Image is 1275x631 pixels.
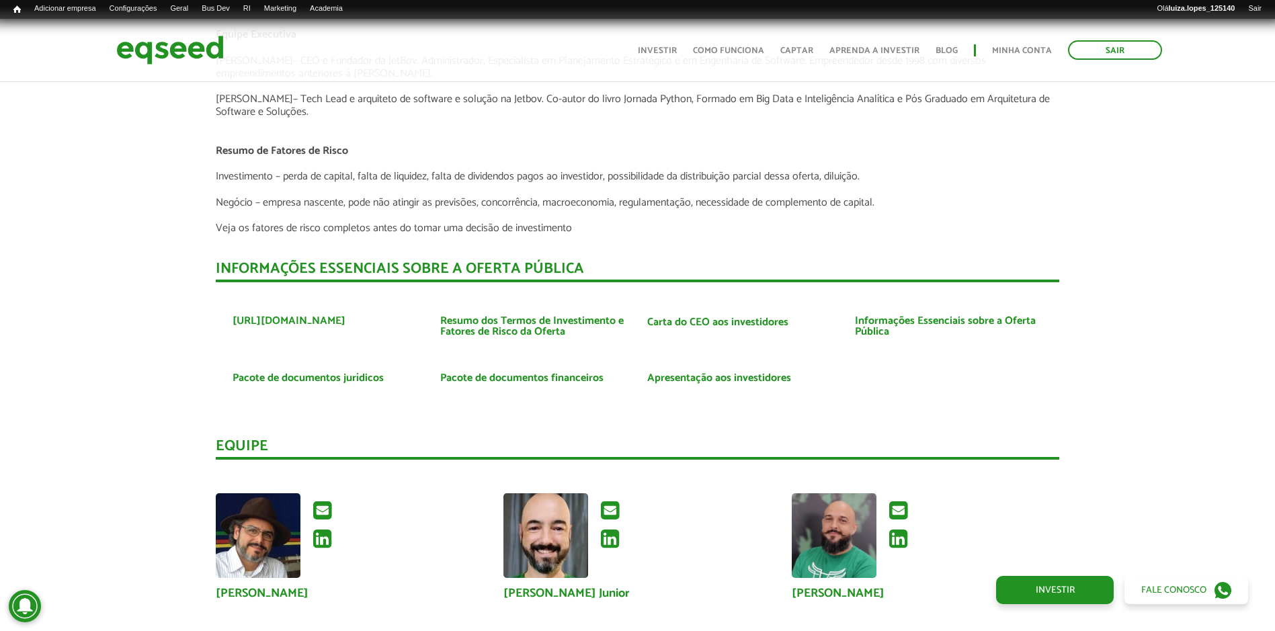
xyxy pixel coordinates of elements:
[792,493,876,578] img: Foto de Josias de Souza
[440,316,628,337] a: Resumo dos Termos de Investimento e Fatores de Risco da Oferta
[936,46,958,55] a: Blog
[647,317,788,328] a: Carta do CEO aos investidores
[792,587,885,599] a: [PERSON_NAME]
[216,493,300,578] a: Ver perfil do usuário.
[216,196,1059,209] p: Negócio – empresa nascente, pode não atingir as previsões, concorrência, macroeconomia, regulamen...
[829,46,919,55] a: Aprenda a investir
[195,3,237,14] a: Bus Dev
[216,142,348,160] span: Resumo de Fatores de Risco
[103,3,164,14] a: Configurações
[855,316,1042,337] a: Informações Essenciais sobre a Oferta Pública
[216,170,1059,183] p: Investimento – perda de capital, falta de liquidez, falta de dividendos pagos ao investidor, poss...
[647,373,791,384] a: Apresentação aos investidores
[693,46,764,55] a: Como funciona
[1068,40,1162,60] a: Sair
[1241,3,1268,14] a: Sair
[780,46,813,55] a: Captar
[13,5,21,14] span: Início
[233,373,384,384] a: Pacote de documentos jurídicos
[216,93,1059,118] p: – Tech Lead e arquiteto de software e solução na Jetbov. Co-autor do livro Jornada Python, Formad...
[216,493,300,578] img: Foto de Xisto Alves de Souza Junior
[503,587,630,599] a: [PERSON_NAME] Junior
[303,3,349,14] a: Academia
[1150,3,1241,14] a: Oláluiza.lopes_125140
[216,222,1059,235] p: Veja os fatores de risco completos antes do tomar uma decisão de investimento
[7,3,28,16] a: Início
[638,46,677,55] a: Investir
[163,3,195,14] a: Geral
[216,587,309,599] a: [PERSON_NAME]
[216,439,1059,460] div: Equipe
[28,3,103,14] a: Adicionar empresa
[237,3,257,14] a: RI
[233,316,345,327] a: [URL][DOMAIN_NAME]
[996,576,1114,604] a: Investir
[503,493,588,578] a: Ver perfil do usuário.
[116,32,224,68] img: EqSeed
[257,3,303,14] a: Marketing
[1124,576,1248,604] a: Fale conosco
[216,90,293,108] span: [PERSON_NAME]
[792,493,876,578] a: Ver perfil do usuário.
[503,493,588,578] img: Foto de Sérgio Hilton Berlotto Junior
[992,46,1052,55] a: Minha conta
[1169,4,1235,12] strong: luiza.lopes_125140
[216,261,1059,282] div: INFORMAÇÕES ESSENCIAIS SOBRE A OFERTA PÚBLICA
[440,373,604,384] a: Pacote de documentos financeiros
